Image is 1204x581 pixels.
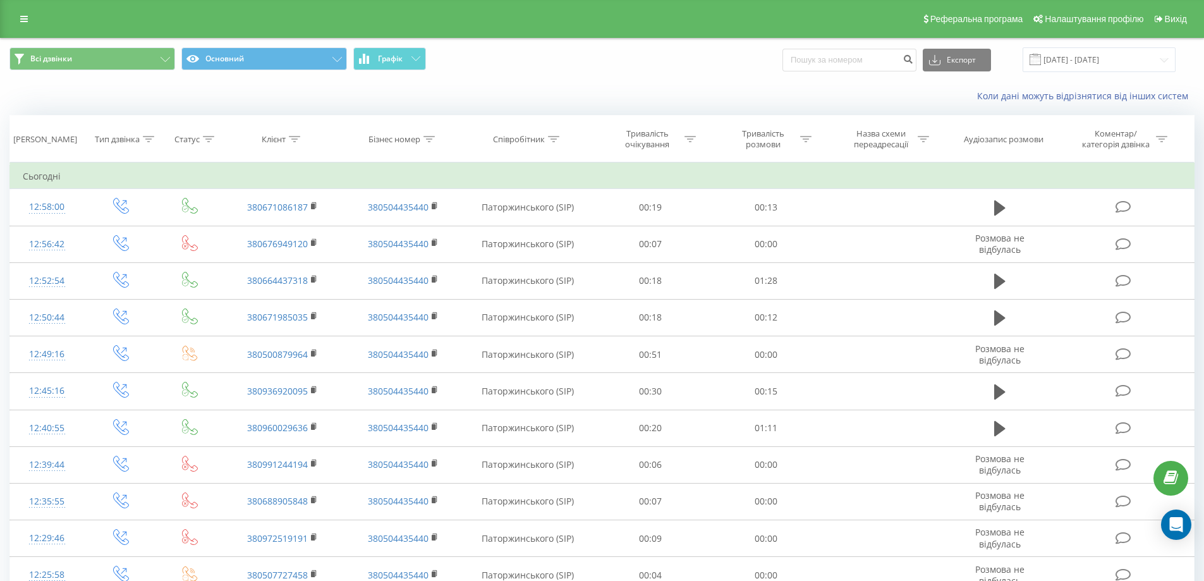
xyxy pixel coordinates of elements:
span: Всі дзвінки [30,54,72,64]
a: 380504435440 [368,495,429,507]
td: 00:15 [708,373,824,410]
div: Коментар/категорія дзвінка [1079,128,1153,150]
button: Експорт [923,49,991,71]
td: Паторжинського (SIP) [463,336,593,373]
div: 12:49:16 [23,342,71,367]
button: Всі дзвінки [9,47,175,70]
td: Сьогодні [10,164,1195,189]
td: 00:18 [593,262,708,299]
div: Назва схеми переадресації [847,128,915,150]
td: 00:30 [593,373,708,410]
div: 12:35:55 [23,489,71,514]
div: Клієнт [262,134,286,145]
td: Паторжинського (SIP) [463,299,593,336]
a: 380504435440 [368,458,429,470]
td: 00:00 [708,446,824,483]
div: 12:58:00 [23,195,71,219]
span: Розмова не відбулась [975,453,1025,476]
td: Паторжинського (SIP) [463,373,593,410]
div: Тривалість розмови [729,128,797,150]
a: 380671985035 [247,311,308,323]
input: Пошук за номером [782,49,916,71]
a: 380504435440 [368,422,429,434]
a: 380991244194 [247,458,308,470]
button: Основний [181,47,347,70]
div: 12:40:55 [23,416,71,441]
a: Коли дані можуть відрізнятися вiд інших систем [977,90,1195,102]
td: 00:13 [708,189,824,226]
td: 01:11 [708,410,824,446]
span: Вихід [1165,14,1187,24]
div: 12:56:42 [23,232,71,257]
div: 12:52:54 [23,269,71,293]
a: 380504435440 [368,532,429,544]
div: 12:29:46 [23,526,71,551]
td: 00:00 [708,483,824,520]
td: 00:00 [708,226,824,262]
span: Розмова не відбулась [975,343,1025,366]
a: 380936920095 [247,385,308,397]
td: Паторжинського (SIP) [463,446,593,483]
td: 00:07 [593,483,708,520]
div: Бізнес номер [368,134,420,145]
div: Статус [174,134,200,145]
td: 01:28 [708,262,824,299]
td: Паторжинського (SIP) [463,410,593,446]
span: Графік [378,54,403,63]
a: 380500879964 [247,348,308,360]
td: 00:00 [708,336,824,373]
span: Розмова не відбулась [975,232,1025,255]
td: 00:51 [593,336,708,373]
a: 380960029636 [247,422,308,434]
button: Графік [353,47,426,70]
a: 380504435440 [368,274,429,286]
span: Розмова не відбулась [975,526,1025,549]
a: 380504435440 [368,311,429,323]
td: 00:06 [593,446,708,483]
td: Паторжинського (SIP) [463,262,593,299]
a: 380504435440 [368,569,429,581]
span: Розмова не відбулась [975,489,1025,513]
span: Реферальна програма [930,14,1023,24]
td: 00:09 [593,520,708,557]
div: 12:45:16 [23,379,71,403]
div: 12:39:44 [23,453,71,477]
a: 380671086187 [247,201,308,213]
a: 380504435440 [368,348,429,360]
td: 00:07 [593,226,708,262]
a: 380664437318 [247,274,308,286]
a: 380676949120 [247,238,308,250]
span: Налаштування профілю [1045,14,1143,24]
div: Тривалість очікування [614,128,681,150]
a: 380688905848 [247,495,308,507]
td: 00:12 [708,299,824,336]
td: Паторжинського (SIP) [463,483,593,520]
td: 00:00 [708,520,824,557]
a: 380504435440 [368,238,429,250]
a: 380504435440 [368,385,429,397]
td: Паторжинського (SIP) [463,520,593,557]
div: Тип дзвінка [95,134,140,145]
div: 12:50:44 [23,305,71,330]
div: Open Intercom Messenger [1161,510,1191,540]
a: 380504435440 [368,201,429,213]
td: 00:19 [593,189,708,226]
div: Аудіозапис розмови [964,134,1043,145]
td: 00:20 [593,410,708,446]
a: 380972519191 [247,532,308,544]
td: 00:18 [593,299,708,336]
a: 380507727458 [247,569,308,581]
div: Співробітник [493,134,545,145]
td: Паторжинського (SIP) [463,226,593,262]
div: [PERSON_NAME] [13,134,77,145]
td: Паторжинського (SIP) [463,189,593,226]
